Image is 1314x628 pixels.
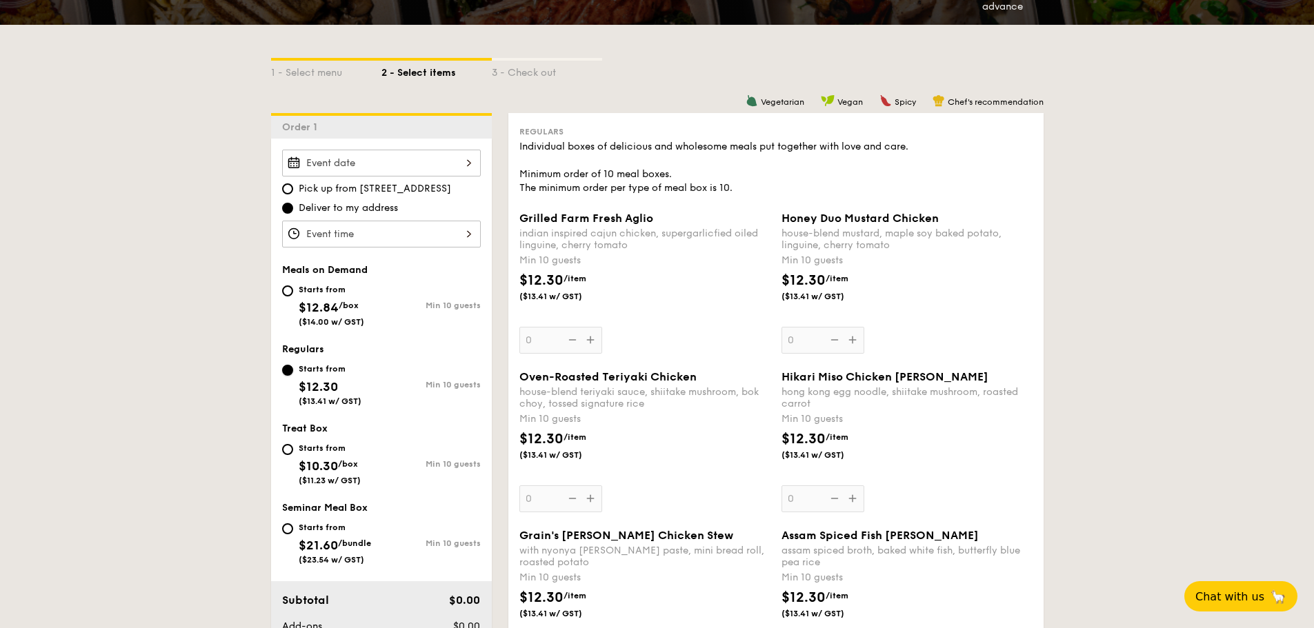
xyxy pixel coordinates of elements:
[895,97,916,107] span: Spicy
[282,365,293,376] input: Starts from$12.30($13.41 w/ GST)Min 10 guests
[1195,590,1264,603] span: Chat with us
[282,502,368,514] span: Seminar Meal Box
[282,343,324,355] span: Regulars
[564,274,586,283] span: /item
[299,443,361,454] div: Starts from
[782,254,1033,267] div: Min 10 guests
[519,212,653,225] span: Grilled Farm Fresh Aglio
[782,412,1033,426] div: Min 10 guests
[782,449,875,460] span: ($13.41 w/ GST)
[381,380,481,389] div: Min 10 guests
[271,61,381,80] div: 1 - Select menu
[1270,589,1286,605] span: 🦙
[282,423,328,434] span: Treat Box
[782,608,875,619] span: ($13.41 w/ GST)
[879,94,892,107] img: icon-spicy.37a8142b.svg
[1184,581,1297,611] button: Chat with us🦙
[299,476,361,485] span: ($11.23 w/ GST)
[519,431,564,447] span: $12.30
[299,458,338,474] span: $10.30
[837,97,863,107] span: Vegan
[519,254,770,267] div: Min 10 guests
[519,571,770,585] div: Min 10 guests
[299,182,451,196] span: Pick up from [STREET_ADDRESS]
[826,274,848,283] span: /item
[299,201,398,215] span: Deliver to my address
[519,449,613,460] span: ($13.41 w/ GST)
[782,571,1033,585] div: Min 10 guests
[282,444,293,455] input: Starts from$10.30/box($11.23 w/ GST)Min 10 guests
[282,121,323,133] span: Order 1
[519,386,770,409] div: house-blend teriyaki sauce, shiitake mushroom, bok choy, tossed signature rice
[782,272,826,289] span: $12.30
[782,227,1033,251] div: house-blend mustard, maple soy baked potato, linguine, cherry tomato
[782,431,826,447] span: $12.30
[282,523,293,534] input: Starts from$21.60/bundle($23.54 w/ GST)Min 10 guests
[299,317,364,327] span: ($14.00 w/ GST)
[519,227,770,251] div: indian inspired cajun chicken, supergarlicfied oiled linguine, cherry tomato
[338,538,371,548] span: /bundle
[519,370,697,383] span: Oven-Roasted Teriyaki Chicken
[282,150,481,176] input: Event date
[782,212,939,225] span: Honey Duo Mustard Chicken
[519,545,770,568] div: with nyonya [PERSON_NAME] paste, mini bread roll, roasted potato
[782,386,1033,409] div: hong kong egg noodle, shiitake mushroom, roasted carrot
[826,591,848,600] span: /item
[519,608,613,619] span: ($13.41 w/ GST)
[449,594,480,607] span: $0.00
[826,432,848,442] span: /item
[299,363,361,374] div: Starts from
[519,140,1033,195] div: Individual boxes of delicious and wholesome meals put together with love and care. Minimum order ...
[519,291,613,302] span: ($13.41 w/ GST)
[282,285,293,296] input: Starts from$12.84/box($14.00 w/ GST)Min 10 guests
[564,432,586,442] span: /item
[339,301,359,310] span: /box
[381,301,481,310] div: Min 10 guests
[492,61,602,80] div: 3 - Check out
[519,127,564,136] span: Regulars
[381,459,481,469] div: Min 10 guests
[299,284,364,295] div: Starts from
[782,529,979,542] span: Assam Spiced Fish [PERSON_NAME]
[782,545,1033,568] div: assam spiced broth, baked white fish, butterfly blue pea rice
[282,203,293,214] input: Deliver to my address
[948,97,1044,107] span: Chef's recommendation
[933,94,945,107] img: icon-chef-hat.a58ddaea.svg
[299,555,364,565] span: ($23.54 w/ GST)
[381,538,481,548] div: Min 10 guests
[282,183,293,194] input: Pick up from [STREET_ADDRESS]
[381,61,492,80] div: 2 - Select items
[761,97,804,107] span: Vegetarian
[338,459,358,469] span: /box
[519,589,564,606] span: $12.30
[299,538,338,553] span: $21.60
[782,291,875,302] span: ($13.41 w/ GST)
[282,264,368,276] span: Meals on Demand
[299,396,361,406] span: ($13.41 w/ GST)
[282,594,329,607] span: Subtotal
[299,522,371,533] div: Starts from
[519,412,770,426] div: Min 10 guests
[564,591,586,600] span: /item
[519,529,733,542] span: Grain's [PERSON_NAME] Chicken Stew
[782,589,826,606] span: $12.30
[782,370,988,383] span: Hikari Miso Chicken [PERSON_NAME]
[746,94,758,107] img: icon-vegetarian.fe4039eb.svg
[821,94,835,107] img: icon-vegan.f8ff3823.svg
[282,221,481,247] input: Event time
[299,300,339,315] span: $12.84
[519,272,564,289] span: $12.30
[299,379,338,394] span: $12.30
